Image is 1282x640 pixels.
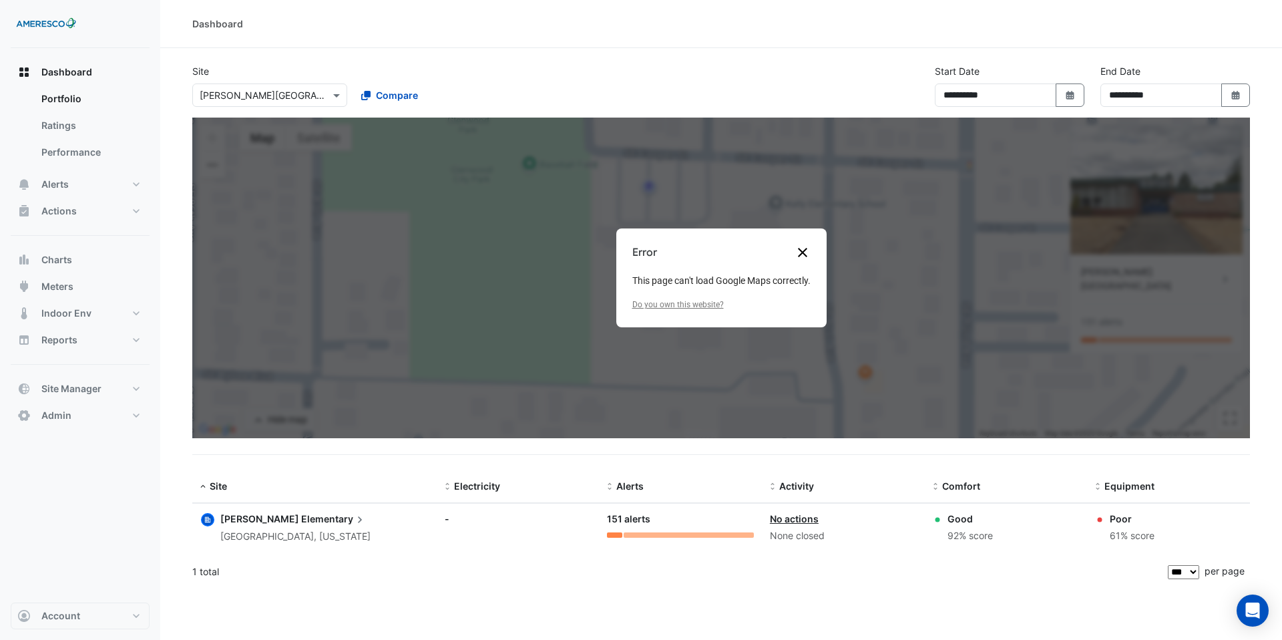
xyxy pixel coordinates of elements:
[935,64,980,78] label: Start Date
[11,327,150,353] button: Reports
[11,86,150,171] div: Dashboard
[192,555,1165,589] div: 1 total
[947,528,993,544] div: 92% score
[1237,595,1269,627] div: Open Intercom Messenger
[607,512,754,527] div: 151 alerts
[17,204,31,218] app-icon: Actions
[31,112,150,139] a: Ratings
[1205,565,1245,577] span: per page
[220,513,299,524] span: [PERSON_NAME]
[41,609,80,623] span: Account
[1064,90,1076,101] fa-icon: Select Date
[11,300,150,327] button: Indoor Env
[770,513,819,524] a: No actions
[17,178,31,191] app-icon: Alerts
[210,480,227,492] span: Site
[41,280,73,293] span: Meters
[301,512,367,526] span: Elementary
[616,480,644,492] span: Alerts
[192,118,1250,438] div: Error
[947,512,993,526] div: Good
[1110,512,1154,526] div: Poor
[632,245,658,261] h2: Error
[1104,480,1154,492] span: Equipment
[11,198,150,224] button: Actions
[353,84,427,107] button: Compare
[17,409,31,422] app-icon: Admin
[454,480,500,492] span: Electricity
[11,171,150,198] button: Alerts
[41,409,71,422] span: Admin
[11,59,150,86] button: Dashboard
[192,64,209,78] label: Site
[31,86,150,112] a: Portfolio
[942,480,980,492] span: Comfort
[41,204,77,218] span: Actions
[17,382,31,395] app-icon: Site Manager
[31,139,150,166] a: Performance
[17,333,31,347] app-icon: Reports
[1110,528,1154,544] div: 61% score
[41,178,69,191] span: Alerts
[445,512,592,526] div: -
[11,273,150,300] button: Meters
[11,247,150,273] button: Charts
[41,333,77,347] span: Reports
[795,245,811,261] button: Close dialogue
[41,307,91,320] span: Indoor Env
[17,280,31,293] app-icon: Meters
[17,253,31,267] app-icon: Charts
[17,307,31,320] app-icon: Indoor Env
[770,528,917,544] div: None closed
[11,375,150,402] button: Site Manager
[41,253,72,267] span: Charts
[41,65,92,79] span: Dashboard
[220,529,371,544] div: [GEOGRAPHIC_DATA], [US_STATE]
[41,382,101,395] span: Site Manager
[11,402,150,429] button: Admin
[11,603,150,629] button: Account
[17,65,31,79] app-icon: Dashboard
[632,300,724,309] a: Do you own this website?
[376,88,418,102] span: Compare
[632,274,811,288] div: This page can't load Google Maps correctly.
[16,11,76,37] img: Company Logo
[1100,64,1140,78] label: End Date
[1230,90,1242,101] fa-icon: Select Date
[192,17,243,31] div: Dashboard
[779,480,814,492] span: Activity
